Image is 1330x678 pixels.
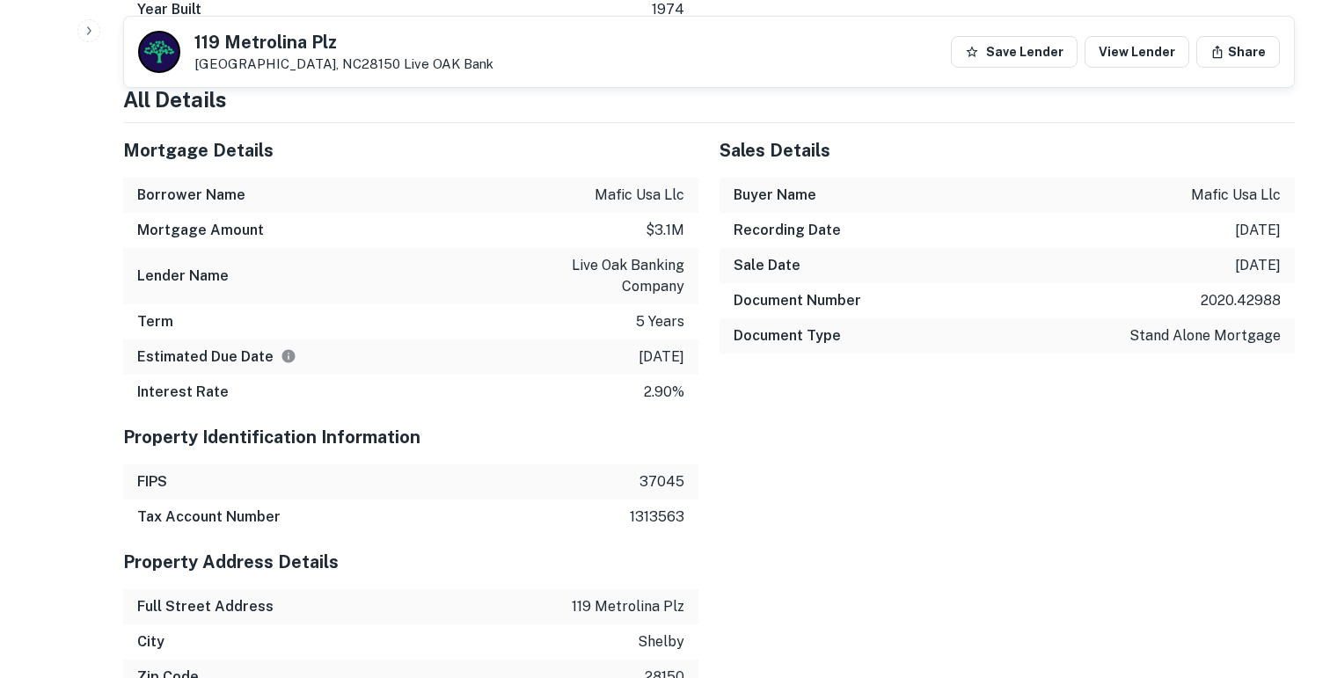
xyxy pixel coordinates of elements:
p: $3.1m [646,220,684,241]
a: View Lender [1085,36,1189,68]
p: shelby [638,631,684,652]
p: [GEOGRAPHIC_DATA], NC28150 [194,56,493,72]
p: [DATE] [1235,220,1281,241]
p: [DATE] [1235,255,1281,276]
h6: Document Number [734,290,861,311]
p: mafic usa llc [1191,185,1281,206]
p: 37045 [639,471,684,492]
h5: 119 Metrolina Plz [194,33,493,51]
h5: Mortgage Details [123,137,698,164]
p: 1313563 [630,507,684,528]
h6: City [137,631,164,652]
h6: FIPS [137,471,167,492]
h6: Lender Name [137,266,229,287]
h6: Tax Account Number [137,507,281,528]
h4: All Details [123,84,1295,115]
p: [DATE] [639,346,684,368]
p: mafic usa llc [595,185,684,206]
iframe: Chat Widget [1242,537,1330,622]
p: 2020.42988 [1201,290,1281,311]
h6: Term [137,311,173,332]
h6: Sale Date [734,255,800,276]
h5: Property Address Details [123,549,698,575]
button: Save Lender [951,36,1078,68]
svg: Estimate is based on a standard schedule for this type of loan. [281,348,296,364]
h6: Recording Date [734,220,841,241]
h6: Full Street Address [137,596,274,617]
p: 2.90% [644,382,684,403]
a: Live OAK Bank [404,56,493,71]
h6: Mortgage Amount [137,220,264,241]
p: stand alone mortgage [1129,325,1281,346]
h5: Sales Details [720,137,1295,164]
p: live oak banking company [526,255,684,297]
h6: Document Type [734,325,841,346]
h6: Buyer Name [734,185,816,206]
p: 119 metrolina plz [572,596,684,617]
h6: Interest Rate [137,382,229,403]
h6: Estimated Due Date [137,346,296,368]
p: 5 years [636,311,684,332]
button: Share [1196,36,1280,68]
h5: Property Identification Information [123,424,698,450]
h6: Borrower Name [137,185,245,206]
